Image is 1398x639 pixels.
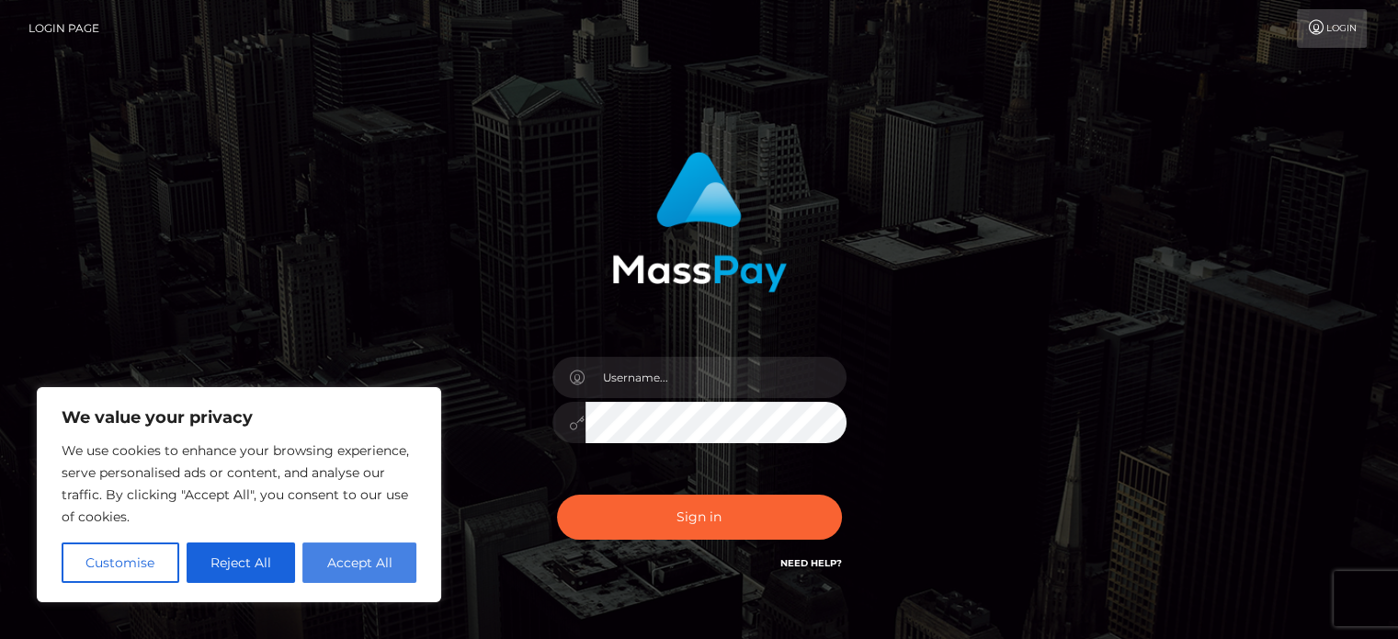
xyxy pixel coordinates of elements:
p: We value your privacy [62,406,416,428]
a: Login Page [28,9,99,48]
img: MassPay Login [612,152,787,292]
button: Customise [62,542,179,583]
button: Reject All [187,542,296,583]
input: Username... [585,357,847,398]
p: We use cookies to enhance your browsing experience, serve personalised ads or content, and analys... [62,439,416,528]
div: We value your privacy [37,387,441,602]
button: Sign in [557,495,842,540]
a: Need Help? [780,557,842,569]
a: Login [1297,9,1367,48]
button: Accept All [302,542,416,583]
